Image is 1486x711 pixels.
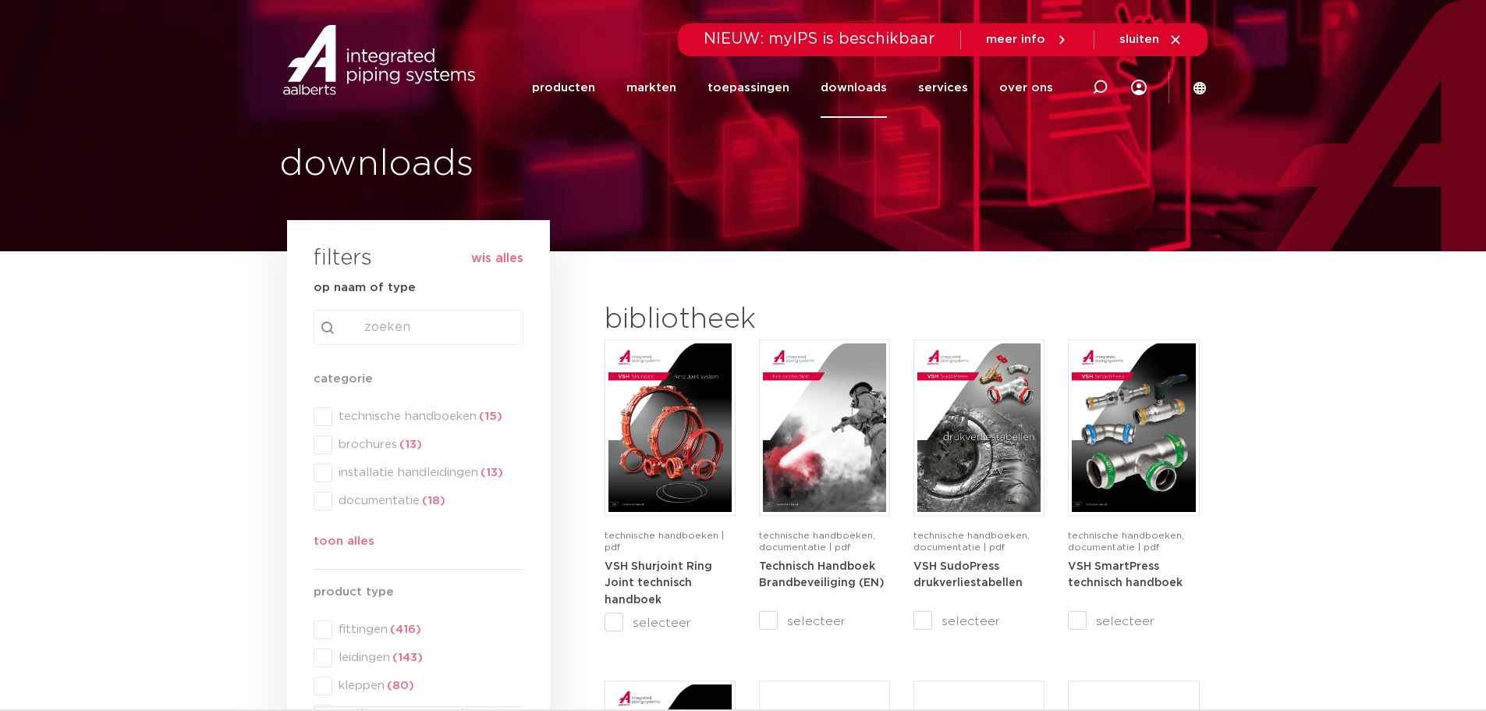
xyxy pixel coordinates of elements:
strong: op naam of type [314,282,416,293]
div: my IPS [1131,70,1147,105]
a: meer info [986,33,1069,47]
img: VSH-SmartPress_A4TM_5009301_2023_2.0-EN-pdf.jpg [1072,343,1195,512]
label: selecteer [759,612,890,631]
a: VSH SmartPress technisch handboek [1068,560,1183,589]
span: technische handboeken | pdf [605,531,724,552]
span: sluiten [1119,34,1159,45]
strong: VSH SmartPress technisch handboek [1068,561,1183,589]
a: markten [626,58,676,118]
label: selecteer [913,612,1044,631]
strong: Technisch Handboek Brandbeveiliging (EN) [759,561,885,589]
span: technische handboeken, documentatie | pdf [1068,531,1184,552]
label: selecteer [605,613,736,632]
h2: bibliotheek [605,301,882,339]
span: technische handboeken, documentatie | pdf [913,531,1030,552]
a: services [918,58,968,118]
a: producten [532,58,595,118]
img: VSH-Shurjoint-RJ_A4TM_5011380_2025_1.1_EN-pdf.jpg [608,343,732,512]
a: Technisch Handboek Brandbeveiliging (EN) [759,560,885,589]
span: meer info [986,34,1045,45]
a: over ons [999,58,1053,118]
a: downloads [821,58,887,118]
a: VSH Shurjoint Ring Joint technisch handboek [605,560,712,606]
strong: VSH SudoPress drukverliestabellen [913,561,1023,589]
h3: filters [314,240,372,278]
img: VSH-SudoPress_A4PLT_5007706_2024-2.0_NL-pdf.jpg [917,343,1041,512]
h1: downloads [279,140,736,190]
a: toepassingen [708,58,789,118]
strong: VSH Shurjoint Ring Joint technisch handboek [605,561,712,606]
nav: Menu [532,58,1053,118]
a: sluiten [1119,33,1183,47]
img: FireProtection_A4TM_5007915_2025_2.0_EN-pdf.jpg [763,343,886,512]
span: NIEUW: myIPS is beschikbaar [704,31,935,47]
span: technische handboeken, documentatie | pdf [759,531,875,552]
a: VSH SudoPress drukverliestabellen [913,560,1023,589]
label: selecteer [1068,612,1199,631]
